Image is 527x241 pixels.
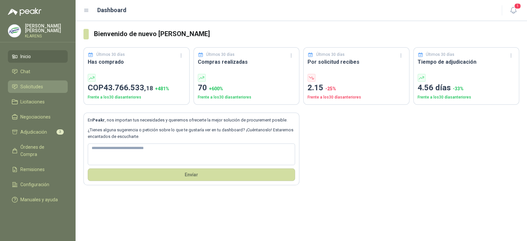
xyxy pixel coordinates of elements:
[325,86,336,91] span: -25 %
[20,181,49,188] span: Configuración
[206,52,235,58] p: Últimos 30 días
[507,5,519,16] button: 1
[92,118,105,122] b: Peakr
[20,196,58,203] span: Manuales y ayuda
[155,86,169,91] span: + 481 %
[88,168,295,181] button: Envíar
[88,127,295,140] p: ¿Tienes alguna sugerencia o petición sobre lo que te gustaría ver en tu dashboard? ¡Cuéntanoslo! ...
[453,86,464,91] span: -33 %
[8,80,68,93] a: Solicitudes
[198,58,295,66] h3: Compras realizadas
[418,94,515,100] p: Frente a los 30 días anteriores
[418,82,515,94] p: 4.56 días
[418,58,515,66] h3: Tiempo de adjudicación
[20,98,45,105] span: Licitaciones
[198,94,295,100] p: Frente a los 30 días anteriores
[88,94,185,100] p: Frente a los 30 días anteriores
[88,117,295,123] p: En , nos importan tus necesidades y queremos ofrecerte la mejor solución de procurement posible.
[8,65,68,78] a: Chat
[20,53,31,60] span: Inicio
[20,68,30,75] span: Chat
[308,94,405,100] p: Frente a los 30 días anteriores
[514,3,521,9] span: 1
[8,96,68,108] a: Licitaciones
[426,52,454,58] p: Últimos 30 días
[8,163,68,176] a: Remisiones
[8,8,41,16] img: Logo peakr
[209,86,223,91] span: + 600 %
[97,6,126,15] h1: Dashboard
[20,83,43,90] span: Solicitudes
[94,29,519,39] h3: Bienvenido de nuevo [PERSON_NAME]
[308,58,405,66] h3: Por solicitud recibes
[103,83,153,92] span: 43.766.533
[8,126,68,138] a: Adjudicación3
[8,193,68,206] a: Manuales y ayuda
[8,178,68,191] a: Configuración
[20,113,51,120] span: Negociaciones
[25,24,68,33] p: [PERSON_NAME] [PERSON_NAME]
[144,84,153,92] span: ,18
[198,82,295,94] p: 70
[20,166,45,173] span: Remisiones
[8,50,68,63] a: Inicio
[88,58,185,66] h3: Has comprado
[308,82,405,94] p: 2.15
[25,34,68,38] p: KLARENS
[57,129,64,135] span: 3
[88,82,185,94] p: COP
[316,52,345,58] p: Últimos 30 días
[8,25,21,37] img: Company Logo
[8,141,68,161] a: Órdenes de Compra
[8,111,68,123] a: Negociaciones
[20,143,61,158] span: Órdenes de Compra
[96,52,125,58] p: Últimos 30 días
[20,128,47,136] span: Adjudicación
